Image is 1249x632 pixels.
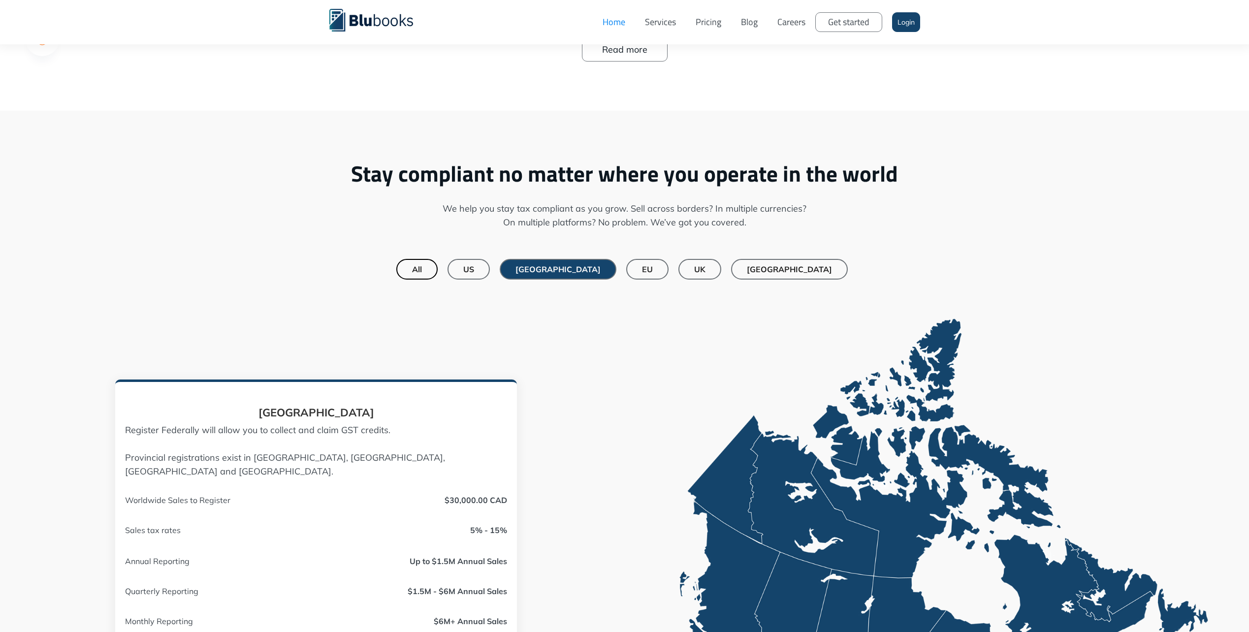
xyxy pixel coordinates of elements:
[125,554,336,567] div: Annual Reporting
[815,12,882,32] a: Get started
[125,523,336,537] div: Sales tax rates
[410,554,507,567] div: Up to $1.5M Annual Sales
[445,493,507,506] div: $30,000.00 CAD
[125,493,336,506] div: Worldwide Sales to Register
[434,614,507,627] div: $6M+ Annual Sales
[642,264,653,274] div: EU
[694,264,705,274] div: UK
[635,7,686,37] a: Services
[125,614,336,627] div: Monthly Reporting
[892,12,920,32] a: Login
[125,584,336,597] div: Quarterly Reporting
[329,7,428,32] a: home
[412,264,422,274] div: All
[463,264,474,274] div: US
[258,406,374,419] strong: [GEOGRAPHIC_DATA]
[593,7,635,37] a: Home
[731,7,768,37] a: Blog
[768,7,815,37] a: Careers
[408,584,507,597] div: $1.5M - $6M Annual Sales
[470,523,507,537] div: 5% - 15%
[503,216,746,229] span: On multiple platforms? No problem. We’ve got you covered.
[515,264,601,274] div: [GEOGRAPHIC_DATA]
[329,160,920,187] h2: Stay compliant no matter where you operate in the world
[686,7,731,37] a: Pricing
[582,38,668,62] a: Read more
[747,264,832,274] div: [GEOGRAPHIC_DATA]
[329,202,920,229] p: We help you stay tax compliant as you grow. Sell across borders? In multiple currencies?
[125,423,507,478] p: Register Federally will allow you to collect and claim GST credits. Provincial registrations exis...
